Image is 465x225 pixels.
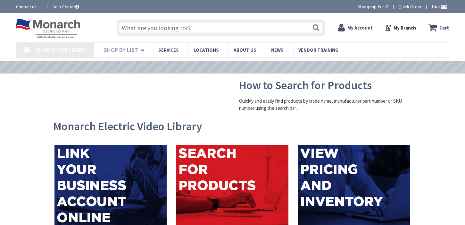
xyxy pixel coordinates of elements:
[53,4,79,10] a: Help Center
[385,4,388,10] strong: #
[394,25,416,31] strong: My Branch
[158,47,179,53] span: Services
[358,4,384,10] span: Shopping For
[117,20,325,36] input: What are you looking for?
[439,22,449,33] strong: Cart
[16,19,80,39] img: Monarch Electric Company
[16,4,42,10] a: Contact us
[385,22,416,33] div: My Branch
[104,46,138,54] span: Shop By List
[194,47,219,53] span: Locations
[271,47,284,53] span: News
[234,47,256,53] span: About Us
[347,25,373,31] strong: My Account
[431,4,447,10] span: Tour
[53,121,412,132] h2: Monarch Electric Video Library
[298,47,338,53] span: Vendor Training
[36,46,85,54] span: Shop By Category
[239,98,409,111] div: Quickly and easily find products by trade name, manufacturer part number or SKU number using the ...
[398,4,422,10] a: Quick Order
[428,22,449,33] a: Cart
[239,80,409,91] h2: How to Search for Products
[338,22,373,33] a: My Account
